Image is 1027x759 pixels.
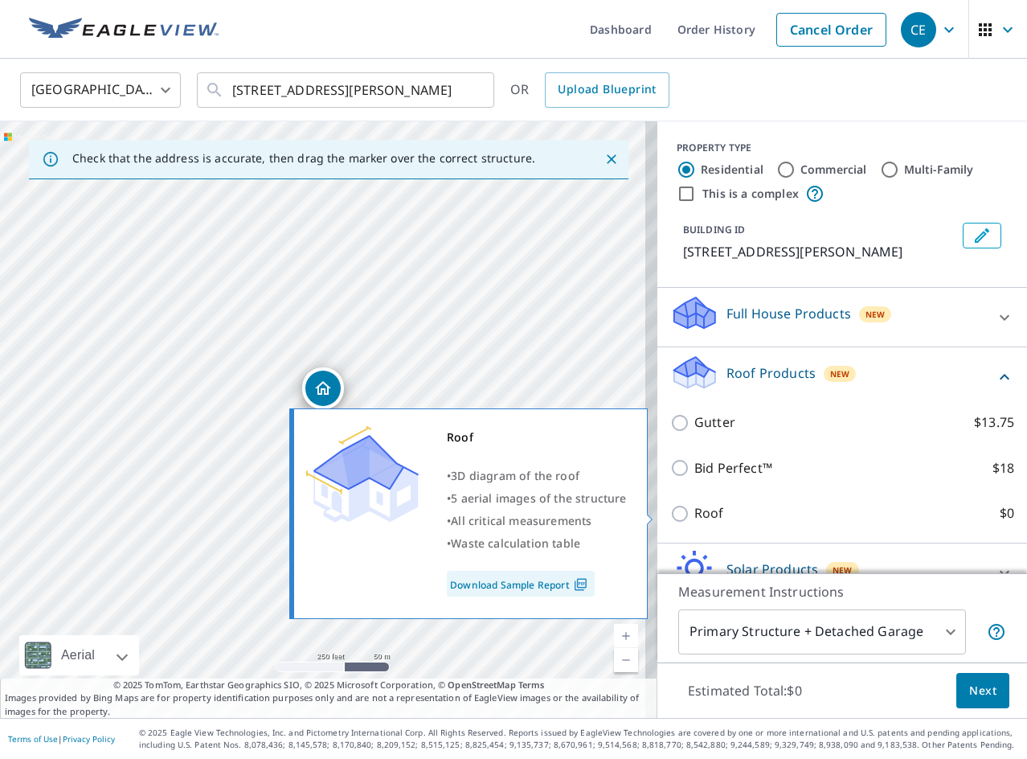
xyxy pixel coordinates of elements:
[670,294,1014,340] div: Full House ProductsNew
[232,68,461,113] input: Search by address or latitude-longitude
[702,186,799,202] label: This is a complex
[451,490,626,506] span: 5 aerial images of the structure
[570,577,591,592] img: Pdf Icon
[865,308,886,321] span: New
[904,162,974,178] label: Multi-Family
[447,571,595,597] a: Download Sample Report
[451,468,579,483] span: 3D diagram of the roof
[19,635,139,675] div: Aerial
[974,412,1014,433] p: $13.75
[601,149,622,170] button: Close
[726,304,851,323] p: Full House Products
[113,679,545,692] span: © 2025 TomTom, Earthstar Geographics SIO, © 2025 Microsoft Corporation, ©
[670,354,1014,400] div: Roof ProductsNew
[72,151,535,166] p: Check that the address is accurate, then drag the marker over the correct structure.
[694,458,772,478] p: Bid Perfect™
[63,733,115,745] a: Privacy Policy
[614,624,638,648] a: Current Level 17, Zoom In
[1000,503,1014,523] p: $0
[833,564,853,576] span: New
[675,673,815,708] p: Estimated Total: $0
[447,465,627,487] div: •
[8,733,58,745] a: Terms of Use
[677,141,1008,155] div: PROPERTY TYPE
[694,412,735,433] p: Gutter
[678,582,1006,601] p: Measurement Instructions
[701,162,763,178] label: Residential
[447,426,627,449] div: Roof
[956,673,1009,709] button: Next
[694,503,724,523] p: Roof
[683,242,956,261] p: [STREET_ADDRESS][PERSON_NAME]
[800,162,867,178] label: Commercial
[614,648,638,672] a: Current Level 17, Zoom Out
[20,68,181,113] div: [GEOGRAPHIC_DATA]
[447,487,627,510] div: •
[726,560,818,579] p: Solar Products
[678,609,966,654] div: Primary Structure + Detached Garage
[518,679,545,691] a: Terms
[963,223,1001,248] button: Edit building 1
[302,367,344,417] div: Dropped pin, building 1, Residential property, 6A Alexandria Dr Succasunna, NJ 07876
[830,367,850,380] span: New
[447,532,627,555] div: •
[56,635,100,675] div: Aerial
[447,510,627,532] div: •
[901,12,936,47] div: CE
[558,80,656,100] span: Upload Blueprint
[726,363,816,383] p: Roof Products
[545,72,669,108] a: Upload Blueprint
[992,458,1014,478] p: $18
[451,535,580,551] span: Waste calculation table
[8,734,115,744] p: |
[683,223,745,236] p: BUILDING ID
[448,679,515,691] a: OpenStreetMap
[510,72,669,108] div: OR
[969,681,996,701] span: Next
[776,13,886,47] a: Cancel Order
[987,622,1006,642] span: Your report will include the primary structure and a detached garage if one exists.
[451,513,591,528] span: All critical measurements
[306,426,419,523] img: Premium
[29,18,219,42] img: EV Logo
[139,727,1019,751] p: © 2025 Eagle View Technologies, Inc. and Pictometry International Corp. All Rights Reserved. Repo...
[670,550,1014,596] div: Solar ProductsNew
